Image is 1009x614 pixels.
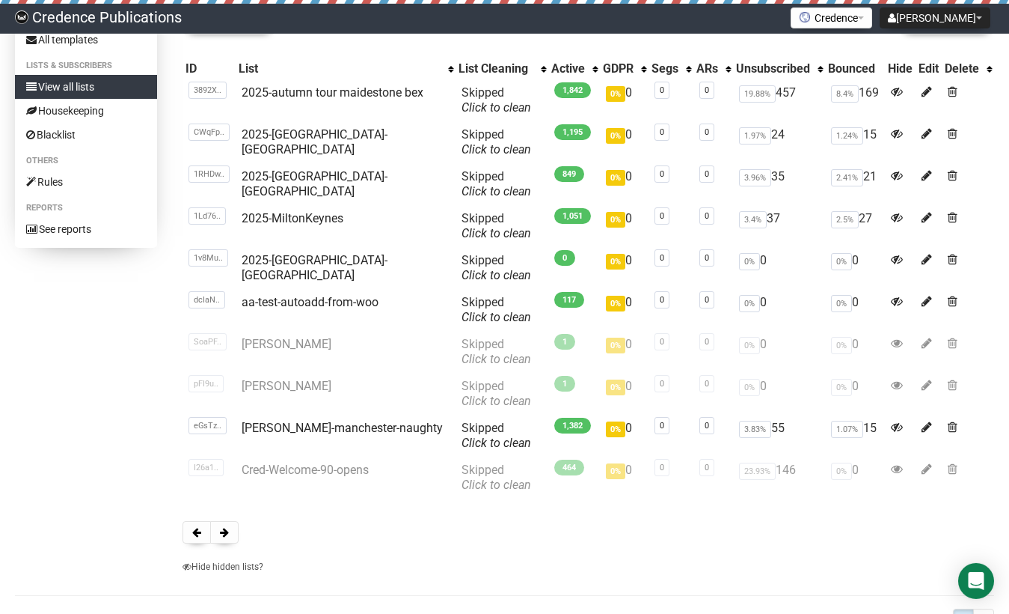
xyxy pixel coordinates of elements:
span: 1v8Mu.. [188,249,228,267]
a: [PERSON_NAME] [242,379,331,393]
a: 0 [660,169,664,179]
span: 1.24% [831,127,863,145]
span: Skipped [461,253,531,282]
a: Click to clean [461,310,531,324]
img: favicons [799,11,811,23]
span: 0% [739,379,760,396]
span: Skipped [461,463,531,492]
a: Click to clean [461,478,531,492]
span: 0% [831,379,852,396]
span: 1,051 [554,208,591,224]
span: 1,382 [554,418,591,434]
div: List Cleaning [459,61,533,76]
span: Skipped [461,295,531,324]
a: 2025-autumn tour maidestone bex [242,85,423,100]
span: 19.88% [739,85,776,103]
span: eGsTz.. [188,417,227,434]
span: 3892X.. [188,82,227,99]
div: GDPR [603,61,634,76]
td: 0 [600,79,648,121]
span: 3.4% [739,211,767,228]
a: 0 [660,295,664,305]
img: 014c4fb6c76d8aefd1845f33fd15ecf9 [15,10,28,24]
span: 0% [831,295,852,312]
span: 1Ld76.. [188,207,226,225]
span: 8.4% [831,85,859,103]
a: 0 [660,211,664,221]
td: 169 [825,79,885,121]
td: 37 [733,205,825,247]
span: Skipped [461,421,531,450]
a: 0 [660,127,664,137]
a: Click to clean [461,142,531,156]
span: 1 [554,334,575,350]
th: Segs: No sort applied, activate to apply an ascending sort [648,58,693,79]
span: 2.41% [831,169,863,186]
td: 0 [825,457,885,499]
button: [PERSON_NAME] [880,7,990,28]
th: GDPR: No sort applied, activate to apply an ascending sort [600,58,648,79]
a: See reports [15,217,157,241]
span: 464 [554,460,584,475]
span: 1.07% [831,421,863,438]
td: 0 [600,163,648,205]
td: 0 [733,331,825,373]
a: 0 [705,295,709,305]
th: List: No sort applied, activate to apply an ascending sort [236,58,456,79]
span: pFI9u.. [188,375,224,392]
th: ID: No sort applied, sorting is disabled [183,58,236,79]
span: 1 [554,376,575,392]
span: Skipped [461,379,531,408]
a: 2025-[GEOGRAPHIC_DATA]-[GEOGRAPHIC_DATA] [242,127,387,156]
td: 0 [825,331,885,373]
span: 0% [831,253,852,270]
span: 1,195 [554,124,591,140]
th: Unsubscribed: No sort applied, activate to apply an ascending sort [733,58,825,79]
span: 0% [831,463,852,480]
a: 0 [705,337,709,347]
span: 849 [554,166,584,182]
a: View all lists [15,75,157,99]
a: 0 [705,211,709,221]
span: 0% [739,295,760,312]
span: 0% [606,170,625,186]
td: 55 [733,415,825,457]
span: 0% [606,254,625,270]
span: Skipped [461,211,531,240]
th: Hide: No sort applied, sorting is disabled [885,58,916,79]
td: 35 [733,163,825,205]
a: Click to clean [461,100,531,115]
span: 117 [554,292,584,308]
a: 0 [705,379,709,389]
td: 0 [600,331,648,373]
span: Skipped [461,85,531,115]
th: Delete: No sort applied, activate to apply an ascending sort [942,58,994,79]
td: 457 [733,79,825,121]
span: 0% [739,253,760,270]
a: 0 [660,337,664,347]
div: Unsubscribed [736,61,810,76]
li: Lists & subscribers [15,57,157,75]
span: 1.97% [739,127,771,145]
a: Click to clean [461,394,531,408]
a: aa-test-autoadd-from-woo [242,295,378,309]
td: 0 [600,289,648,331]
a: 2025-MiltonKeynes [242,211,343,225]
a: 0 [660,421,664,431]
td: 0 [600,205,648,247]
a: 0 [705,421,709,431]
th: Active: No sort applied, activate to apply an ascending sort [548,58,600,79]
td: 27 [825,205,885,247]
button: Credence [791,7,872,28]
a: Click to clean [461,226,531,240]
a: Click to clean [461,436,531,450]
th: ARs: No sort applied, activate to apply an ascending sort [693,58,733,79]
div: ID [185,61,233,76]
a: 0 [660,463,664,472]
div: Delete [945,61,979,76]
div: Active [551,61,585,76]
a: 0 [705,463,709,472]
a: 0 [660,379,664,389]
a: Click to clean [461,184,531,198]
span: 0% [831,337,852,354]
